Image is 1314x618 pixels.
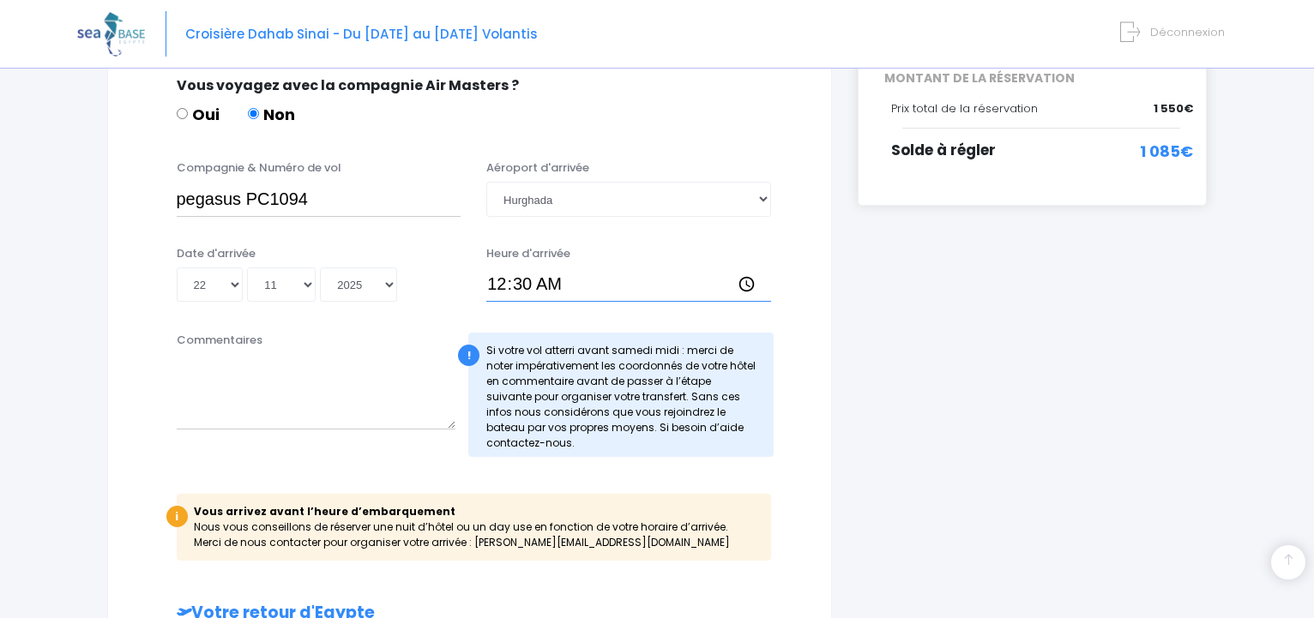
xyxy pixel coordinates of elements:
[486,159,589,177] label: Aéroport d'arrivée
[871,69,1194,87] span: MONTANT DE LA RÉSERVATION
[891,100,1038,117] span: Prix total de la réservation
[166,506,188,527] div: i
[177,332,262,349] label: Commentaires
[1150,24,1225,40] span: Déconnexion
[458,345,479,366] div: !
[468,333,774,457] div: Si votre vol atterri avant samedi midi : merci de noter impérativement les coordonnés de votre hô...
[177,103,220,126] label: Oui
[248,108,259,119] input: Non
[177,159,341,177] label: Compagnie & Numéro de vol
[194,504,455,519] b: Vous arrivez avant l’heure d’embarquement
[177,108,188,119] input: Oui
[486,245,570,262] label: Heure d'arrivée
[185,25,538,43] span: Croisière Dahab Sinai - Du [DATE] au [DATE] Volantis
[248,103,295,126] label: Non
[1140,140,1193,163] span: 1 085€
[1154,100,1193,117] span: 1 550€
[177,245,256,262] label: Date d'arrivée
[177,494,771,561] div: Nous vous conseillons de réserver une nuit d’hôtel ou un day use en fonction de votre horaire d’a...
[891,140,996,160] span: Solde à régler
[177,75,519,95] span: Vous voyagez avec la compagnie Air Masters ?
